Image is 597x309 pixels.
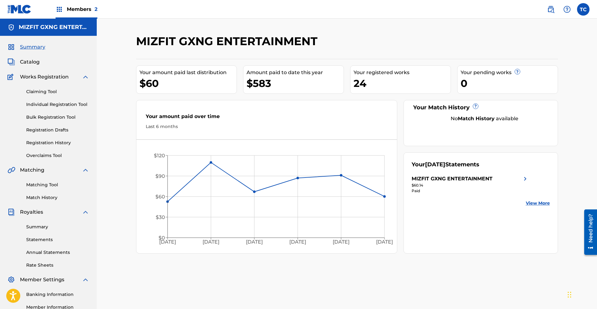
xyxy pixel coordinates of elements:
[7,166,15,174] img: Matching
[155,194,165,200] tspan: $60
[26,236,89,243] a: Statements
[376,239,393,245] tspan: [DATE]
[26,101,89,108] a: Individual Registration Tool
[26,194,89,201] a: Match History
[82,73,89,81] img: expand
[419,115,550,122] div: No available
[247,69,344,76] div: Amount paid to date this year
[7,5,32,14] img: MLC Logo
[412,175,492,183] div: MIZFIT GXNG ENTERTAINMENT
[56,6,63,13] img: Top Rightsholders
[20,43,45,51] span: Summary
[26,152,89,159] a: Overclaims Tool
[20,58,40,66] span: Catalog
[7,43,15,51] img: Summary
[473,104,478,109] span: ?
[26,127,89,133] a: Registration Drafts
[412,103,550,112] div: Your Match History
[139,76,237,90] div: $60
[568,285,571,304] div: Drag
[354,69,451,76] div: Your registered works
[26,114,89,121] a: Bulk Registration Tool
[7,58,15,66] img: Catalog
[425,161,445,168] span: [DATE]
[203,239,219,245] tspan: [DATE]
[354,76,451,90] div: 24
[26,140,89,146] a: Registration History
[20,276,64,283] span: Member Settings
[247,76,344,90] div: $583
[82,276,89,283] img: expand
[154,153,165,159] tspan: $120
[67,6,97,13] span: Members
[7,24,15,31] img: Accounts
[155,214,165,220] tspan: $30
[82,208,89,216] img: expand
[412,183,529,188] div: $60.14
[246,239,263,245] tspan: [DATE]
[26,291,89,298] a: Banking Information
[146,123,388,130] div: Last 6 months
[146,113,388,123] div: Your amount paid over time
[26,182,89,188] a: Matching Tool
[26,224,89,230] a: Summary
[7,43,45,51] a: SummarySummary
[26,249,89,256] a: Annual Statements
[412,188,529,194] div: Paid
[521,175,529,183] img: right chevron icon
[20,208,43,216] span: Royalties
[20,166,44,174] span: Matching
[20,73,69,81] span: Works Registration
[461,69,558,76] div: Your pending works
[158,235,165,241] tspan: $0
[136,34,321,48] h2: MIZFIT GXNG ENTERTAINMENT
[7,208,15,216] img: Royalties
[333,239,350,245] tspan: [DATE]
[458,116,495,121] strong: Match History
[159,239,176,245] tspan: [DATE]
[19,24,89,31] h5: MIZFIT GXNG ENTERTAINMENT
[95,6,97,12] span: 2
[577,3,590,16] div: User Menu
[412,175,529,194] a: MIZFIT GXNG ENTERTAINMENTright chevron icon$60.14Paid
[566,279,597,309] iframe: Chat Widget
[155,173,165,179] tspan: $90
[561,3,573,16] div: Help
[289,239,306,245] tspan: [DATE]
[82,166,89,174] img: expand
[26,262,89,269] a: Rate Sheets
[547,6,555,13] img: search
[412,160,479,169] div: Your Statements
[580,207,597,257] iframe: Resource Center
[7,58,40,66] a: CatalogCatalog
[461,76,558,90] div: 0
[26,88,89,95] a: Claiming Tool
[139,69,237,76] div: Your amount paid last distribution
[515,69,520,74] span: ?
[545,3,557,16] a: Public Search
[7,73,16,81] img: Works Registration
[7,276,15,283] img: Member Settings
[563,6,571,13] img: help
[526,200,550,207] a: View More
